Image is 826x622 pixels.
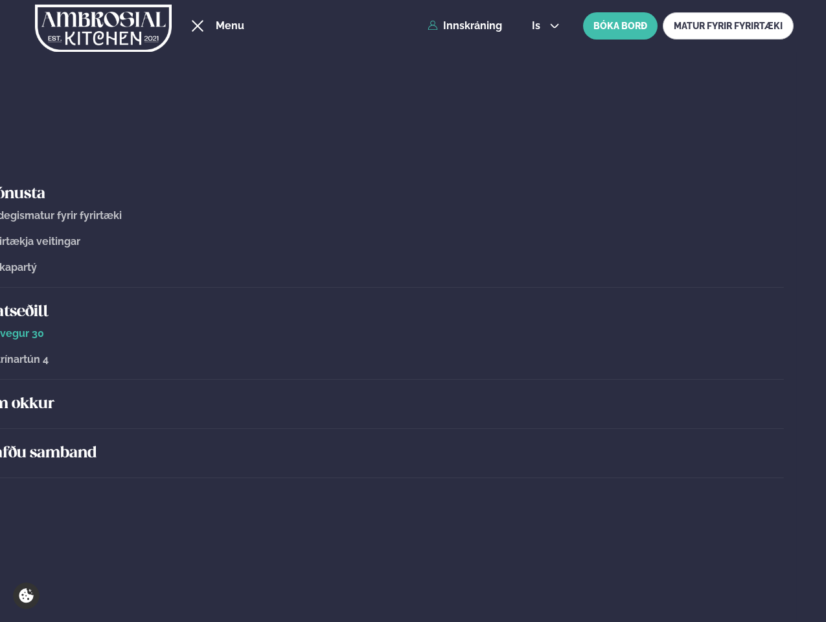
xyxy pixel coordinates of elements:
span: is [532,21,544,31]
a: Innskráning [428,20,502,32]
a: Cookie settings [13,582,40,609]
button: BÓKA BORÐ [583,12,658,40]
img: logo [35,2,172,55]
button: hamburger [190,18,205,34]
a: MATUR FYRIR FYRIRTÆKI [663,12,794,40]
button: is [522,21,570,31]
